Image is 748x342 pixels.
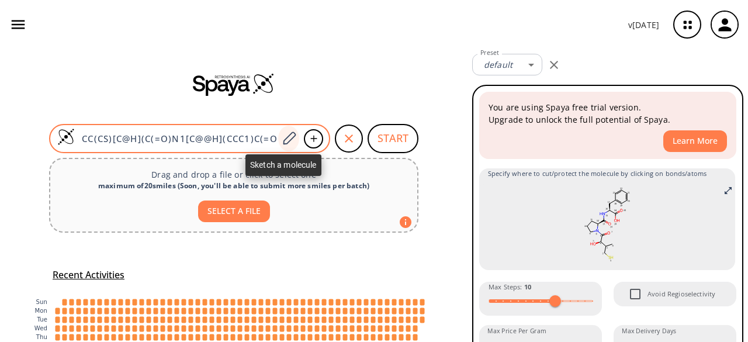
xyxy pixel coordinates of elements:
text: Wed [34,325,47,331]
button: Learn More [663,130,727,152]
span: Avoid Regioselectivity [623,282,647,306]
svg: Full screen [723,186,733,195]
label: Max Delivery Days [622,327,676,336]
div: maximum of 20 smiles ( Soon, you'll be able to submit more smiles per batch ) [60,181,408,191]
button: SELECT A FILE [198,201,270,222]
span: Specify where to cut/protect the molecule by clicking on bonds/atoms [488,168,726,179]
text: Sun [36,299,47,305]
input: Enter SMILES [75,133,278,144]
svg: CC(CS)[C@H](C(=O)N1[C@@H](CCC1)C(=O)N[C@@H](Cc2ccccc2)C(=O)O)O [488,184,726,265]
h5: Recent Activities [53,269,124,281]
span: Avoid Regioselectivity [647,289,715,299]
p: Drag and drop a file or click to select one [60,168,408,181]
p: You are using Spaya free trial version. Upgrade to unlock the full potential of Spaya. [489,101,727,126]
label: Max Price Per Gram [487,327,546,336]
text: Tue [36,316,47,323]
text: Thu [36,334,47,340]
p: v [DATE] [628,19,659,31]
img: Spaya logo [193,72,275,96]
button: Recent Activities [48,265,129,285]
img: Logo Spaya [57,128,75,146]
strong: 10 [524,282,531,291]
label: Preset [480,49,499,57]
em: default [484,59,512,70]
button: START [368,124,418,153]
span: Max Steps : [489,282,531,292]
text: Mon [34,308,47,314]
div: Sketch a molecule [245,154,321,176]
